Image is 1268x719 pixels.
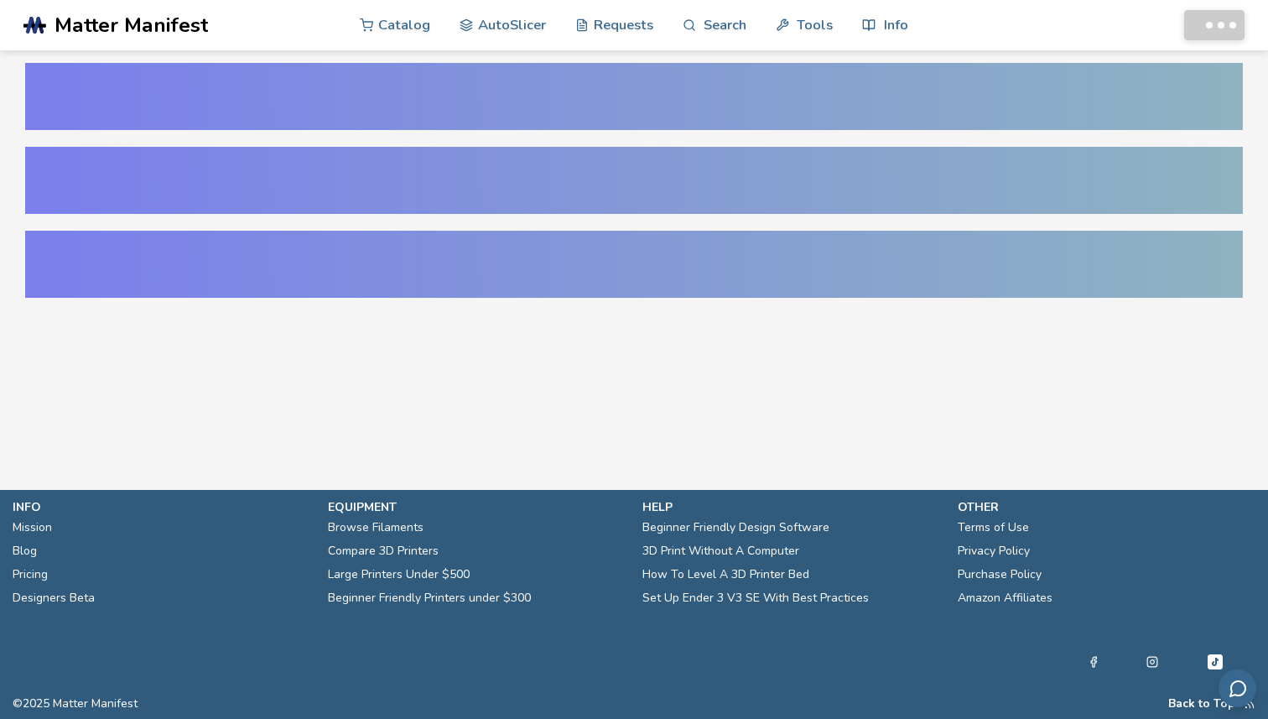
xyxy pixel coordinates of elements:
a: RSS Feed [1244,697,1255,711]
a: Mission [13,516,52,539]
a: Blog [13,539,37,563]
button: Send feedback via email [1219,670,1256,707]
a: Privacy Policy [958,539,1030,563]
a: Instagram [1146,652,1158,672]
a: Compare 3D Printers [328,539,439,563]
a: Tiktok [1205,652,1225,672]
a: Pricing [13,563,48,586]
p: equipment [328,498,626,516]
a: Browse Filaments [328,516,424,539]
a: Facebook [1088,652,1099,672]
a: Amazon Affiliates [958,586,1052,610]
a: Designers Beta [13,586,95,610]
a: Beginner Friendly Design Software [642,516,829,539]
p: info [13,498,311,516]
a: Set Up Ender 3 V3 SE With Best Practices [642,586,869,610]
a: Terms of Use [958,516,1029,539]
span: Matter Manifest [55,13,208,37]
p: other [958,498,1256,516]
a: How To Level A 3D Printer Bed [642,563,809,586]
a: 3D Print Without A Computer [642,539,799,563]
button: Back to Top [1168,697,1235,711]
a: Large Printers Under $500 [328,563,470,586]
a: Beginner Friendly Printers under $300 [328,586,531,610]
span: © 2025 Matter Manifest [13,697,138,711]
a: Purchase Policy [958,563,1042,586]
p: help [642,498,941,516]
